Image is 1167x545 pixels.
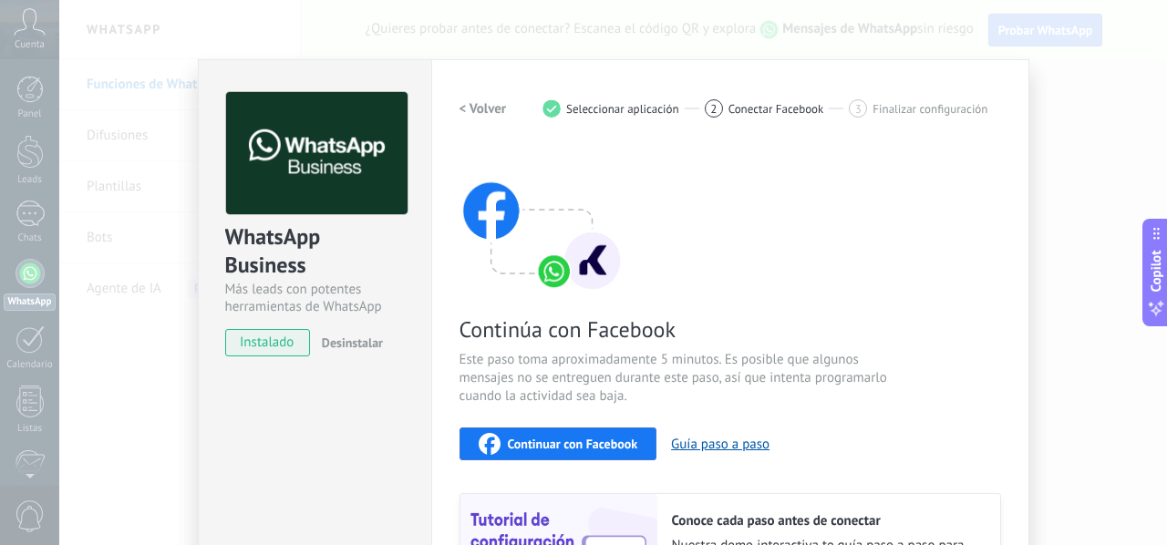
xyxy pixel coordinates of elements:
img: logo_main.png [226,92,408,215]
span: Continúa con Facebook [460,315,893,344]
h2: Conoce cada paso antes de conectar [672,512,982,530]
span: Finalizar configuración [873,102,987,116]
span: Copilot [1147,251,1165,293]
img: connect with facebook [460,147,624,293]
span: 3 [855,101,862,117]
span: 2 [710,101,717,117]
div: WhatsApp Business [225,222,405,281]
div: Más leads con potentes herramientas de WhatsApp [225,281,405,315]
button: Guía paso a paso [671,436,769,453]
button: Continuar con Facebook [460,427,657,460]
button: Desinstalar [315,329,383,356]
button: < Volver [460,92,507,125]
span: instalado [226,329,309,356]
span: Este paso toma aproximadamente 5 minutos. Es posible que algunos mensajes no se entreguen durante... [460,351,893,406]
span: Conectar Facebook [728,102,824,116]
span: Desinstalar [322,334,383,351]
span: Continuar con Facebook [508,437,638,450]
span: Seleccionar aplicación [566,102,679,116]
h2: < Volver [460,100,507,118]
